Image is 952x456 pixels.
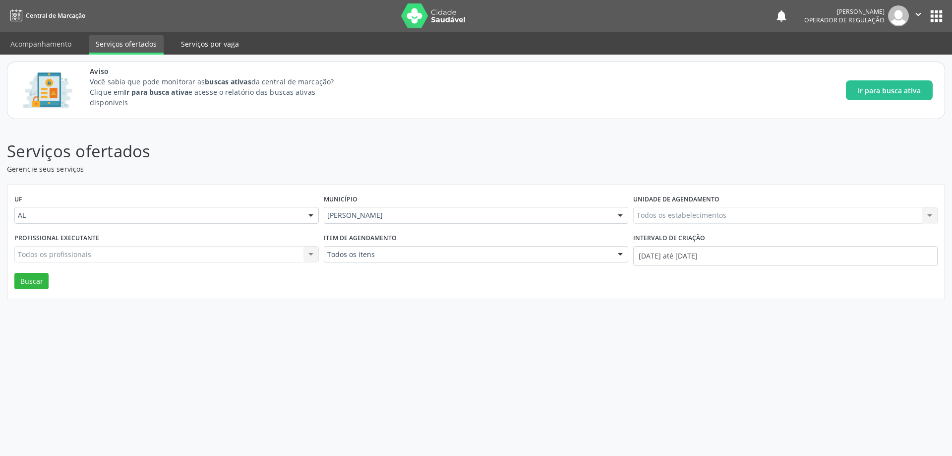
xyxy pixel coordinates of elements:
[633,246,938,266] input: Selecione um intervalo
[7,7,85,24] a: Central de Marcação
[327,250,608,260] span: Todos os itens
[909,5,928,26] button: 
[3,35,78,53] a: Acompanhamento
[324,192,357,207] label: Município
[846,80,933,100] button: Ir para busca ativa
[14,192,22,207] label: UF
[913,9,924,20] i: 
[90,66,352,76] span: Aviso
[7,164,663,174] p: Gerencie seus serviços
[888,5,909,26] img: img
[804,7,885,16] div: [PERSON_NAME]
[89,35,164,55] a: Serviços ofertados
[928,7,945,25] button: apps
[26,11,85,20] span: Central de Marcação
[633,192,719,207] label: Unidade de agendamento
[327,210,608,220] span: [PERSON_NAME]
[774,9,788,23] button: notifications
[858,85,921,96] span: Ir para busca ativa
[7,139,663,164] p: Serviços ofertados
[18,210,298,220] span: AL
[14,273,49,290] button: Buscar
[124,87,188,97] strong: Ir para busca ativa
[19,68,76,113] img: Imagem de CalloutCard
[14,231,99,246] label: Profissional executante
[804,16,885,24] span: Operador de regulação
[205,77,251,86] strong: buscas ativas
[633,231,705,246] label: Intervalo de criação
[90,76,352,108] p: Você sabia que pode monitorar as da central de marcação? Clique em e acesse o relatório das busca...
[324,231,397,246] label: Item de agendamento
[174,35,246,53] a: Serviços por vaga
